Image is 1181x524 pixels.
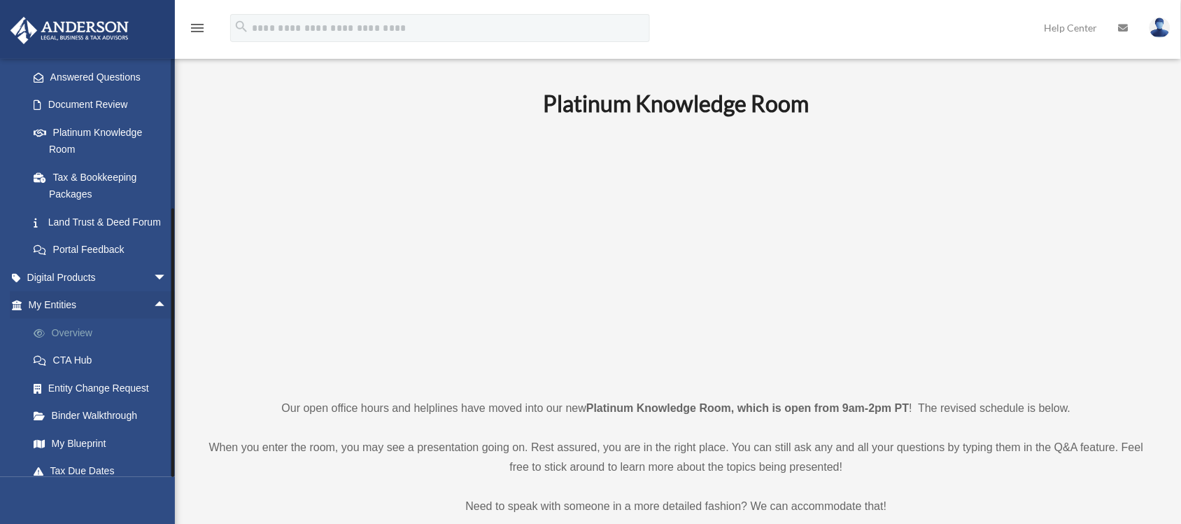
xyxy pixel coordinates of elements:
b: Platinum Knowledge Room [544,90,809,117]
img: Anderson Advisors Platinum Portal [6,17,133,44]
a: Digital Productsarrow_drop_down [10,263,188,291]
a: Land Trust & Deed Forum [20,208,188,236]
a: Tax & Bookkeeping Packages [20,163,188,208]
a: menu [189,25,206,36]
p: Our open office hours and helplines have moved into our new ! The revised schedule is below. [199,399,1153,418]
a: My Entitiesarrow_drop_up [10,291,188,319]
p: Need to speak with someone in a more detailed fashion? We can accommodate that! [199,497,1153,516]
a: CTA Hub [20,347,188,375]
a: Document Review [20,91,188,119]
img: User Pic [1150,18,1171,38]
a: Entity Change Request [20,374,188,402]
i: search [234,19,249,34]
a: My Blueprint [20,429,188,457]
a: Binder Walkthrough [20,402,188,430]
strong: Platinum Knowledge Room, which is open from 9am-2pm PT [586,402,909,414]
i: menu [189,20,206,36]
span: arrow_drop_up [153,291,181,320]
a: Overview [20,319,188,347]
a: Portal Feedback [20,236,188,264]
a: Answered Questions [20,63,188,91]
a: Platinum Knowledge Room [20,118,181,163]
p: When you enter the room, you may see a presentation going on. Rest assured, you are in the right ... [199,438,1153,477]
span: arrow_drop_down [153,263,181,292]
a: Tax Due Dates [20,457,188,485]
iframe: 231110_Toby_KnowledgeRoom [467,136,886,373]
